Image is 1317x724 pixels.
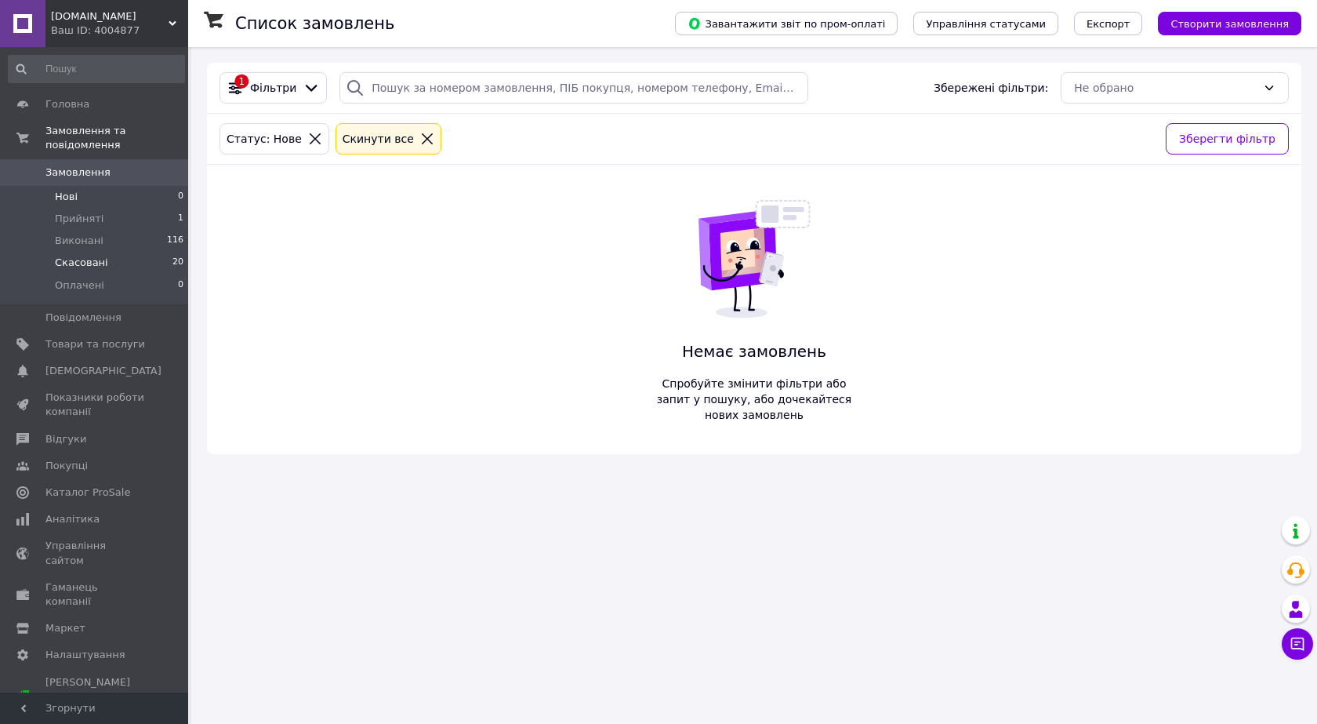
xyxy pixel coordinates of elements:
[1087,18,1130,30] span: Експорт
[688,16,885,31] span: Завантажити звіт по пром-оплаті
[45,391,145,419] span: Показники роботи компанії
[45,337,145,351] span: Товари та послуги
[651,376,858,423] span: Спробуйте змінити фільтри або запит у пошуку, або дочекайтеся нових замовлень
[51,9,169,24] span: terpinnya.ua
[55,278,104,293] span: Оплачені
[167,234,183,248] span: 116
[926,18,1046,30] span: Управління статусами
[651,340,858,363] span: Немає замовлень
[1158,12,1301,35] button: Створити замовлення
[250,80,296,96] span: Фільтри
[178,212,183,226] span: 1
[51,24,188,38] div: Ваш ID: 4004877
[675,12,898,35] button: Завантажити звіт по пром-оплаті
[339,72,807,104] input: Пошук за номером замовлення, ПІБ покупця, номером телефону, Email, номером накладної
[55,234,103,248] span: Виконані
[235,14,394,33] h1: Список замовлень
[45,97,89,111] span: Головна
[1074,12,1143,35] button: Експорт
[45,364,161,378] span: [DEMOGRAPHIC_DATA]
[45,580,145,609] span: Гаманець компанії
[1142,16,1301,29] a: Створити замовлення
[934,80,1048,96] span: Збережені фільтри:
[45,512,100,526] span: Аналітика
[913,12,1058,35] button: Управління статусами
[8,55,185,83] input: Пошук
[55,190,78,204] span: Нові
[1179,130,1275,147] span: Зберегти фільтр
[45,486,130,500] span: Каталог ProSale
[1170,18,1289,30] span: Створити замовлення
[1166,123,1289,155] button: Зберегти фільтр
[45,539,145,567] span: Управління сайтом
[45,648,125,662] span: Налаштування
[1282,628,1313,660] button: Чат з покупцем
[55,256,108,270] span: Скасовані
[55,212,103,226] span: Прийняті
[45,621,85,635] span: Маркет
[45,675,145,719] span: [PERSON_NAME] та рахунки
[45,311,122,325] span: Повідомлення
[45,166,111,180] span: Замовлення
[45,124,188,152] span: Замовлення та повідомлення
[1074,79,1257,96] div: Не обрано
[45,459,88,473] span: Покупці
[172,256,183,270] span: 20
[178,278,183,293] span: 0
[178,190,183,204] span: 0
[45,432,86,446] span: Відгуки
[223,130,305,147] div: Статус: Нове
[339,130,417,147] div: Cкинути все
